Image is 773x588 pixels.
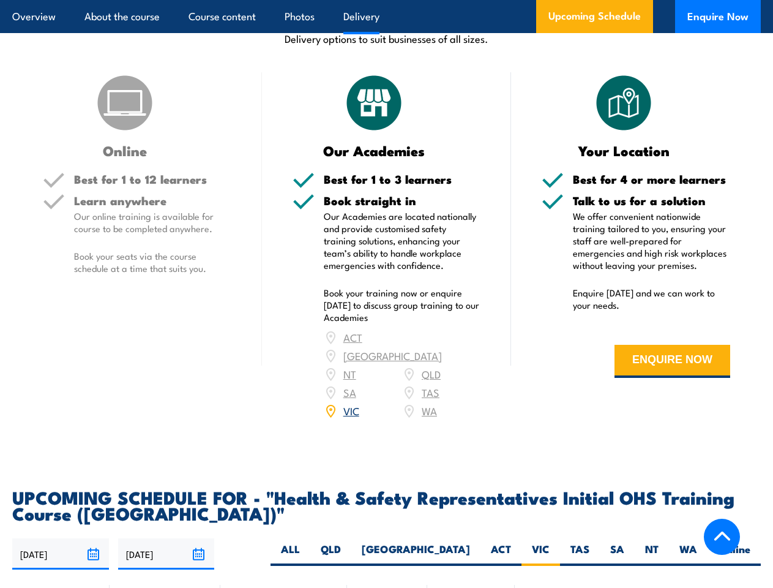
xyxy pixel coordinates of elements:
[310,542,351,566] label: QLD
[324,287,481,323] p: Book your training now or enquire [DATE] to discuss group training to our Academies
[573,287,730,311] p: Enquire [DATE] and we can work to your needs.
[614,345,730,378] button: ENQUIRE NOW
[271,542,310,566] label: ALL
[74,210,231,235] p: Our online training is available for course to be completed anywhere.
[43,143,207,157] h3: Online
[573,173,730,185] h5: Best for 4 or more learners
[324,173,481,185] h5: Best for 1 to 3 learners
[74,173,231,185] h5: Best for 1 to 12 learners
[351,542,480,566] label: [GEOGRAPHIC_DATA]
[573,210,730,271] p: We offer convenient nationwide training tailored to you, ensuring your staff are well-prepared fo...
[343,403,359,418] a: VIC
[635,542,669,566] label: NT
[293,143,457,157] h3: Our Academies
[12,489,761,521] h2: UPCOMING SCHEDULE FOR - "Health & Safety Representatives Initial OHS Training Course ([GEOGRAPHIC...
[708,542,761,566] label: Online
[118,538,215,570] input: To date
[12,538,109,570] input: From date
[74,250,231,274] p: Book your seats via the course schedule at a time that suits you.
[560,542,600,566] label: TAS
[324,210,481,271] p: Our Academies are located nationally and provide customised safety training solutions, enhancing ...
[521,542,560,566] label: VIC
[324,195,481,206] h5: Book straight in
[573,195,730,206] h5: Talk to us for a solution
[669,542,708,566] label: WA
[74,195,231,206] h5: Learn anywhere
[480,542,521,566] label: ACT
[12,31,761,45] p: Delivery options to suit businesses of all sizes.
[542,143,706,157] h3: Your Location
[600,542,635,566] label: SA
